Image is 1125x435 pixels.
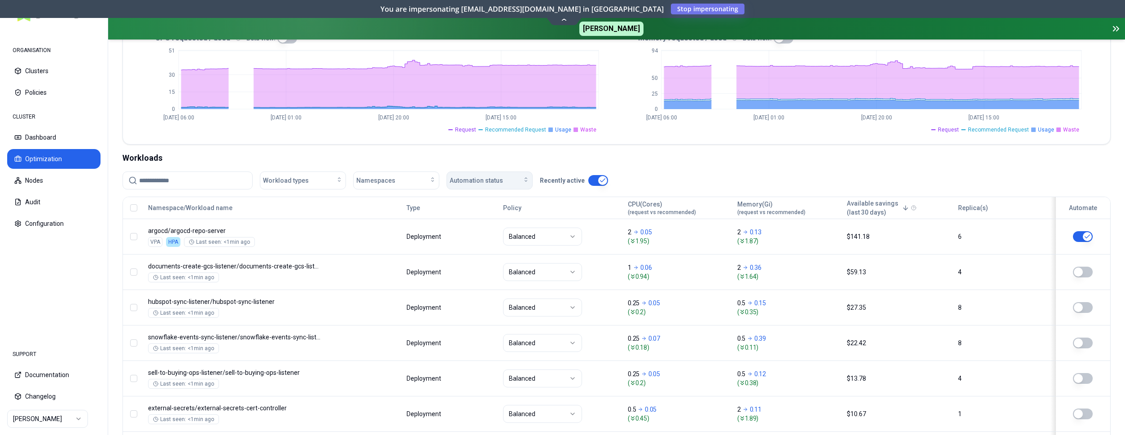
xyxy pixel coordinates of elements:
[7,171,101,190] button: Nodes
[540,176,585,185] p: Recently active
[407,232,442,241] div: Deployment
[163,114,194,121] tspan: [DATE] 06:00
[628,228,631,237] p: 2
[485,126,546,133] span: Recommended Request
[628,405,636,414] p: 0.5
[754,299,766,308] p: 0.15
[148,404,320,413] p: external-secrets-cert-controller
[968,126,1029,133] span: Recommended Request
[750,405,762,414] p: 0.11
[628,369,639,378] p: 0.25
[968,114,999,121] tspan: [DATE] 15:00
[7,192,101,212] button: Audit
[652,75,658,81] tspan: 50
[503,203,620,212] div: Policy
[754,334,766,343] p: 0.39
[628,272,729,281] span: ( 0.94 )
[148,199,232,217] button: Namespace/Workload name
[640,263,652,272] p: 0.06
[153,416,214,423] div: Last seen: <1min ago
[123,152,1111,164] div: Workloads
[847,199,909,217] button: Available savings(last 30 days)
[260,171,346,189] button: Workload types
[958,374,1046,383] div: 4
[148,297,320,306] p: hubspot-sync-listener
[7,108,101,126] div: CLUSTER
[579,22,643,36] span: [PERSON_NAME]
[353,171,439,189] button: Namespaces
[628,263,631,272] p: 1
[737,299,745,308] p: 0.5
[628,308,729,316] span: ( 0.2 )
[958,303,1046,312] div: 8
[958,338,1046,347] div: 8
[153,274,214,281] div: Last seen: <1min ago
[153,380,214,387] div: Last seen: <1min ago
[628,209,696,216] span: (request vs recommended)
[7,387,101,406] button: Changelog
[645,405,657,414] p: 0.05
[958,232,1046,241] div: 6
[958,268,1046,277] div: 4
[737,272,839,281] span: ( 1.64 )
[7,61,101,81] button: Clusters
[169,48,175,54] tspan: 51
[847,374,950,383] div: $13.78
[750,228,762,237] p: 0.13
[148,226,320,235] p: argocd-repo-server
[754,369,766,378] p: 0.12
[271,114,302,121] tspan: [DATE] 01:00
[737,263,741,272] p: 2
[407,199,420,217] button: Type
[1063,126,1079,133] span: Waste
[861,114,892,121] tspan: [DATE] 20:00
[189,238,250,246] div: Last seen: <1min ago
[737,414,839,423] span: ( 1.89 )
[148,368,320,377] p: sell-to-buying-ops-listener
[958,199,988,217] button: Replica(s)
[628,199,696,217] button: CPU(Cores)(request vs recommended)
[737,237,839,246] span: ( 1.87 )
[628,378,729,387] span: ( 0.2 )
[356,176,395,185] span: Namespaces
[166,237,180,247] div: HPA is enabled on both CPU and Memory, this workload cannot be optimised.
[446,171,533,189] button: Automation status
[7,214,101,233] button: Configuration
[1038,126,1054,133] span: Usage
[655,106,658,112] tspan: 0
[580,126,596,133] span: Waste
[847,409,950,418] div: $10.67
[1060,203,1106,212] div: Automate
[486,114,517,121] tspan: [DATE] 15:00
[737,343,839,352] span: ( 0.11 )
[737,308,839,316] span: ( 0.35 )
[753,114,784,121] tspan: [DATE] 01:00
[407,303,442,312] div: Deployment
[628,414,729,423] span: ( 0.45 )
[7,345,101,363] div: SUPPORT
[737,369,745,378] p: 0.5
[628,237,729,246] span: ( 1.95 )
[407,268,442,277] div: Deployment
[737,378,839,387] span: ( 0.38 )
[628,200,696,216] div: CPU(Cores)
[169,89,175,95] tspan: 15
[737,228,741,237] p: 2
[958,409,1046,418] div: 1
[455,126,476,133] span: Request
[847,338,950,347] div: $22.42
[737,209,805,216] span: (request vs recommended)
[652,48,658,54] tspan: 94
[847,268,950,277] div: $59.13
[847,232,950,241] div: $141.18
[555,126,571,133] span: Usage
[169,72,175,78] tspan: 30
[628,299,639,308] p: 0.25
[737,334,745,343] p: 0.5
[652,91,658,97] tspan: 25
[407,338,442,347] div: Deployment
[263,176,309,185] span: Workload types
[378,114,409,121] tspan: [DATE] 20:00
[737,199,805,217] button: Memory(Gi)(request vs recommended)
[148,237,162,247] div: VPA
